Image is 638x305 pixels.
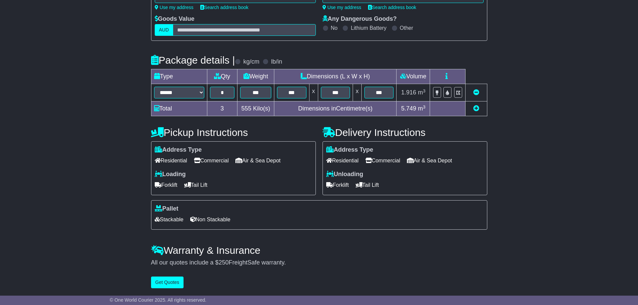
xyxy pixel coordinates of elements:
[368,5,416,10] a: Search address book
[401,105,416,112] span: 5.749
[323,5,361,10] a: Use my address
[219,259,229,266] span: 250
[151,277,184,288] button: Get Quotes
[473,105,479,112] a: Add new item
[418,89,426,96] span: m
[309,84,318,101] td: x
[397,69,430,84] td: Volume
[155,146,202,154] label: Address Type
[326,180,349,190] span: Forklift
[190,214,230,225] span: Non Stackable
[155,214,184,225] span: Stackable
[155,205,179,213] label: Pallet
[331,25,338,31] label: No
[155,155,187,166] span: Residential
[418,105,426,112] span: m
[235,155,281,166] span: Air & Sea Depot
[401,89,416,96] span: 1.916
[274,101,397,116] td: Dimensions in Centimetre(s)
[400,25,413,31] label: Other
[151,69,207,84] td: Type
[194,155,229,166] span: Commercial
[243,58,259,66] label: kg/cm
[207,69,237,84] td: Qty
[151,245,487,256] h4: Warranty & Insurance
[155,5,194,10] a: Use my address
[151,55,235,66] h4: Package details |
[151,101,207,116] td: Total
[151,127,316,138] h4: Pickup Instructions
[151,259,487,266] div: All our quotes include a $ FreightSafe warranty.
[423,104,426,109] sup: 3
[184,180,208,190] span: Tail Lift
[155,24,173,36] label: AUD
[353,84,361,101] td: x
[323,127,487,138] h4: Delivery Instructions
[271,58,282,66] label: lb/in
[365,155,400,166] span: Commercial
[274,69,397,84] td: Dimensions (L x W x H)
[237,69,274,84] td: Weight
[473,89,479,96] a: Remove this item
[241,105,252,112] span: 555
[423,88,426,93] sup: 3
[351,25,386,31] label: Lithium Battery
[155,15,195,23] label: Goods Value
[407,155,452,166] span: Air & Sea Depot
[237,101,274,116] td: Kilo(s)
[326,146,373,154] label: Address Type
[155,180,178,190] span: Forklift
[326,155,359,166] span: Residential
[356,180,379,190] span: Tail Lift
[155,171,186,178] label: Loading
[110,297,207,303] span: © One World Courier 2025. All rights reserved.
[323,15,397,23] label: Any Dangerous Goods?
[326,171,363,178] label: Unloading
[200,5,249,10] a: Search address book
[207,101,237,116] td: 3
